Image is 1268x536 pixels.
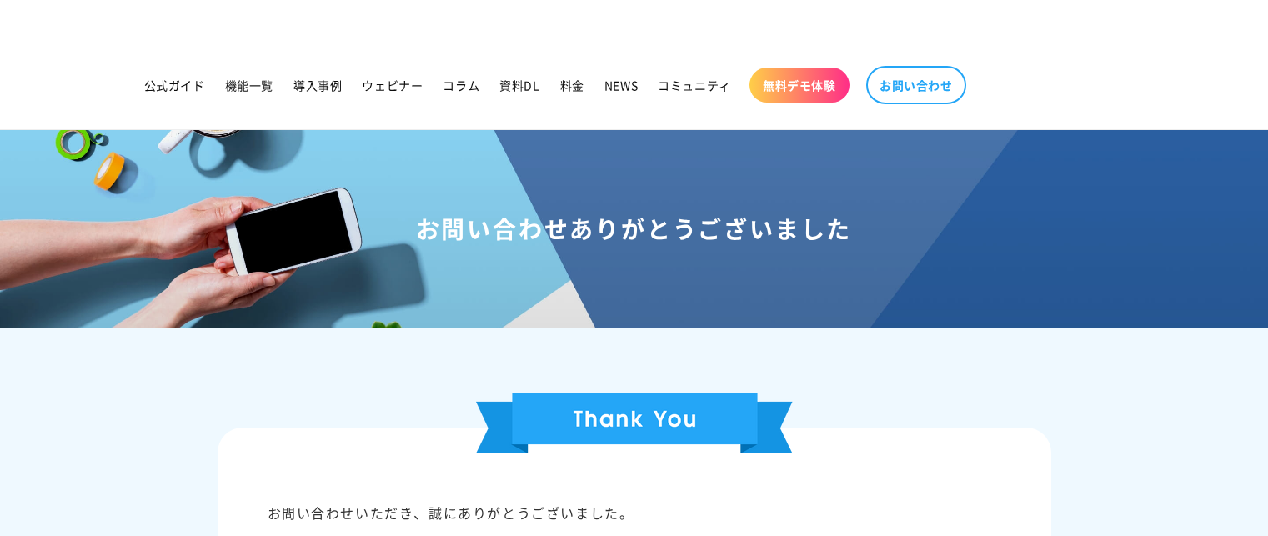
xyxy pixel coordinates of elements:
span: お問い合わせ [880,78,953,93]
span: NEWS [604,78,638,93]
a: コラム [433,68,489,103]
a: 料金 [550,68,594,103]
span: 導入事例 [293,78,342,93]
span: 無料デモ体験 [763,78,836,93]
span: コラム [443,78,479,93]
a: コミュニティ [648,68,741,103]
a: お問い合わせ [866,66,966,104]
a: 無料デモ体験 [749,68,850,103]
p: お問い合わせいただき、誠にありがとうございました。 [268,499,1001,526]
a: NEWS [594,68,648,103]
a: 資料DL [489,68,549,103]
span: 料金 [560,78,584,93]
span: 公式ガイド [144,78,205,93]
a: ウェビナー [352,68,433,103]
h1: お問い合わせありがとうございました [20,213,1248,243]
a: 公式ガイド [134,68,215,103]
span: 資料DL [499,78,539,93]
span: 機能一覧 [225,78,273,93]
a: 導入事例 [283,68,352,103]
span: コミュニティ [658,78,731,93]
a: 機能一覧 [215,68,283,103]
span: ウェビナー [362,78,423,93]
img: Thank You [476,393,793,453]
